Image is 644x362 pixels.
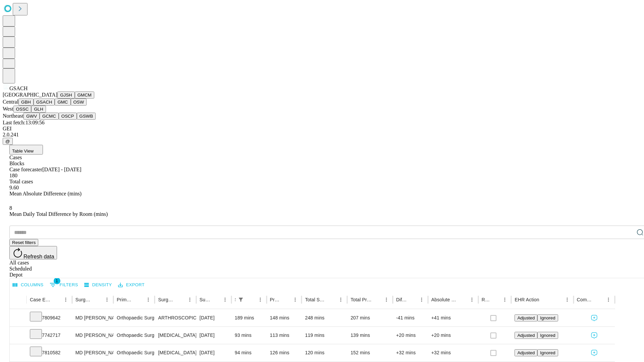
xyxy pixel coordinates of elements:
[83,280,114,290] button: Density
[9,179,33,184] span: Total cases
[482,297,490,302] div: Resolved in EHR
[30,309,69,326] div: 7809642
[13,312,23,324] button: Expand
[75,327,110,344] div: MD [PERSON_NAME] [PERSON_NAME] Md
[467,295,477,304] button: Menu
[12,240,36,245] span: Reset filters
[515,314,537,321] button: Adjusted
[327,295,336,304] button: Sort
[9,173,17,178] span: 180
[9,167,42,172] span: Case forecaster
[431,309,475,326] div: +41 mins
[537,332,558,339] button: Ignored
[9,239,38,246] button: Reset filters
[158,297,175,302] div: Surgery Name
[270,297,281,302] div: Predicted In Room Duration
[13,106,32,113] button: OSSC
[396,344,425,361] div: +32 mins
[75,92,94,99] button: GMCM
[13,347,23,359] button: Expand
[372,295,382,304] button: Sort
[116,280,146,290] button: Export
[9,205,12,211] span: 8
[5,139,10,144] span: @
[517,350,535,355] span: Adjusted
[3,138,13,145] button: @
[54,278,60,284] span: 1
[9,246,57,259] button: Refresh data
[117,297,133,302] div: Primary Service
[396,297,407,302] div: Difference
[42,167,81,172] span: [DATE] - [DATE]
[236,295,246,304] div: 1 active filter
[3,132,641,138] div: 2.0.241
[515,297,539,302] div: EHR Action
[235,344,263,361] div: 94 mins
[9,185,19,190] span: 9.60
[158,309,193,326] div: ARTHROSCOPICALLY AIDED ACL RECONSTRUCTION
[351,327,389,344] div: 139 mins
[500,295,509,304] button: Menu
[12,148,34,154] span: Table View
[351,344,389,361] div: 152 mins
[176,295,185,304] button: Sort
[577,297,594,302] div: Comments
[431,297,457,302] div: Absolute Difference
[75,344,110,361] div: MD [PERSON_NAME] [PERSON_NAME] Md
[11,280,45,290] button: Select columns
[236,295,246,304] button: Show filters
[270,309,299,326] div: 148 mins
[3,126,641,132] div: GEI
[431,327,475,344] div: +20 mins
[594,295,604,304] button: Sort
[517,315,535,320] span: Adjusted
[540,333,555,338] span: Ignored
[75,297,92,302] div: Surgeon Name
[537,314,558,321] button: Ignored
[305,309,344,326] div: 248 mins
[93,295,102,304] button: Sort
[235,309,263,326] div: 189 mins
[517,333,535,338] span: Adjusted
[30,297,51,302] div: Case Epic Id
[34,99,55,106] button: GSACH
[396,327,425,344] div: +20 mins
[31,106,46,113] button: GLH
[200,327,228,344] div: [DATE]
[9,145,43,155] button: Table View
[185,295,195,304] button: Menu
[40,113,59,120] button: GCMC
[220,295,230,304] button: Menu
[71,99,87,106] button: OSW
[540,295,549,304] button: Sort
[200,344,228,361] div: [DATE]
[23,254,54,259] span: Refresh data
[562,295,572,304] button: Menu
[52,295,61,304] button: Sort
[305,297,326,302] div: Total Scheduled Duration
[270,327,299,344] div: 113 mins
[256,295,265,304] button: Menu
[9,191,82,196] span: Mean Absolute Difference (mins)
[75,309,110,326] div: MD [PERSON_NAME] [PERSON_NAME] Md
[408,295,417,304] button: Sort
[382,295,391,304] button: Menu
[134,295,144,304] button: Sort
[9,85,28,91] span: GSACH
[158,344,193,361] div: [MEDICAL_DATA] [MEDICAL_DATA]
[3,106,13,112] span: West
[515,349,537,356] button: Adjusted
[30,344,69,361] div: 7810582
[270,344,299,361] div: 126 mins
[102,295,112,304] button: Menu
[30,327,69,344] div: 7742717
[117,327,151,344] div: Orthopaedic Surgery
[3,120,45,125] span: Last fetch: 13:09:56
[77,113,96,120] button: GSWB
[3,92,57,98] span: [GEOGRAPHIC_DATA]
[305,344,344,361] div: 120 mins
[23,113,40,120] button: GWV
[491,295,500,304] button: Sort
[351,297,372,302] div: Total Predicted Duration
